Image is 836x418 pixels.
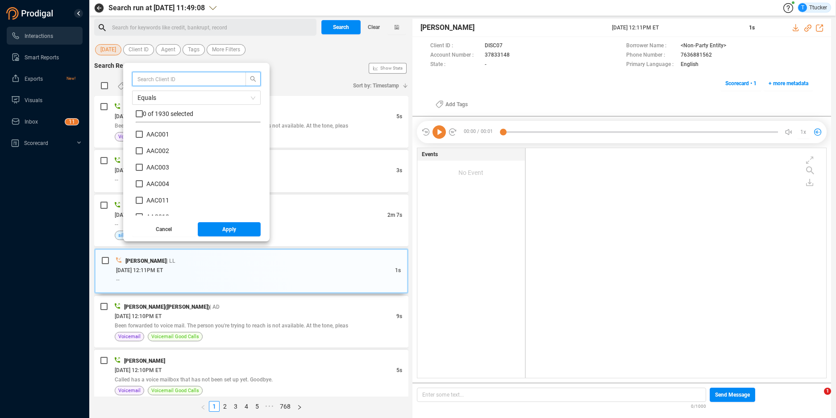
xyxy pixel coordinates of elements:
span: Search run at [DATE] 11:49:08 [108,3,205,13]
button: Add Tags [430,97,473,112]
span: Voicemail [118,332,141,341]
span: Primary Language : [626,60,676,70]
span: Voicemail Good Calls [151,386,199,395]
span: 0 of 1930 selected [143,110,193,117]
span: New! [67,70,75,87]
span: Sort by: Timestamp [353,79,399,93]
span: [DATE] 12:10PM ET [115,367,162,373]
span: left [200,405,206,410]
button: Apply [198,222,261,236]
a: 4 [241,401,251,411]
span: Events [422,150,438,158]
span: [DATE] 12:11PM ET [612,24,738,32]
span: Send Message [715,388,750,402]
span: ••• [262,401,277,412]
span: 5s [396,367,402,373]
span: 0/1000 [691,402,706,410]
span: Tags [188,44,200,55]
button: right [294,401,305,412]
button: Send Message [710,388,755,402]
span: - [485,60,487,70]
span: [DATE] 12:25PM ET [115,167,162,174]
span: Show Stats [380,15,403,122]
button: Agent [156,44,181,55]
li: Smart Reports [7,48,83,66]
span: Been forwarded to voice mail. The person you're trying to reach is not available. At the tone, pleas [115,123,348,129]
button: Sort by: Timestamp [348,79,408,93]
button: Tags [183,44,205,55]
span: + more metadata [769,76,808,91]
span: AAC012 [146,213,169,220]
span: AAC003 [146,164,169,171]
sup: 11 [65,119,79,125]
li: Next 5 Pages [262,401,277,412]
span: Client ID : [430,41,480,51]
span: 3s [396,167,402,174]
button: Add Tags [112,79,155,93]
p: 1 [72,119,75,128]
button: + more metadata [764,76,813,91]
span: [DATE] 12:29PM ET [115,113,162,120]
button: Clear [361,20,387,34]
span: AAC004 [146,180,169,187]
span: Add Tags [445,97,468,112]
span: Agent [161,44,175,55]
span: [PERSON_NAME] [124,358,165,364]
button: More Filters [207,44,245,55]
span: <Non-Party Entity> [681,41,726,51]
span: 9s [396,313,402,319]
span: Visuals [25,97,42,103]
span: Voicemail [118,386,141,395]
span: [DATE] 12:10PM ET [115,313,162,319]
span: AAC001 [146,131,169,138]
span: [PERSON_NAME]([PERSON_NAME]) [124,304,210,310]
span: AAC002 [146,147,169,154]
li: 3 [230,401,241,412]
a: 5 [252,401,262,411]
span: Called has a voice mailbox that has not been set up yet. Goodbye. [115,377,273,383]
button: Search [321,20,361,34]
span: -- [116,277,120,283]
span: silence [118,231,134,240]
span: Phone Number : [626,51,676,60]
span: Client ID [129,44,149,55]
span: 1 [824,388,831,395]
button: Show Stats [369,63,407,74]
button: Cancel [132,222,195,236]
span: Been forwarded to voice mail. The person you're trying to reach is not available. At the tone, pleas [115,323,348,329]
span: 1s [395,267,401,273]
li: 1 [209,401,220,412]
span: English [681,60,699,70]
span: Borrower Name : [626,41,676,51]
img: prodigal-logo [6,7,55,20]
li: Previous Page [197,401,209,412]
a: 2 [220,401,230,411]
span: search [246,76,260,82]
span: Clear [368,20,380,34]
a: 3 [231,401,241,411]
a: 768 [277,401,293,411]
span: Apply [222,222,236,236]
span: Voicemail Good Calls [151,332,199,341]
span: AAC011 [146,197,169,204]
span: More Filters [212,44,240,55]
span: 5s [396,113,402,120]
li: Next Page [294,401,305,412]
a: 1 [209,401,219,411]
span: Interactions [25,33,53,39]
div: grid [136,130,261,215]
span: 37833148 [485,51,510,60]
button: Client ID [123,44,154,55]
span: Scorecard • 1 [725,76,757,91]
span: State : [430,60,480,70]
button: Scorecard • 1 [720,76,761,91]
span: right [297,405,302,410]
button: left [197,401,209,412]
span: [DATE] 12:19PM ET [115,212,162,218]
a: Visuals [11,91,75,109]
input: Search Client ID [137,74,232,84]
li: 4 [241,401,252,412]
li: Interactions [7,27,83,45]
div: [PERSON_NAME]([PERSON_NAME])| AD[DATE] 12:29PM ET5sBeen forwarded to voice mail. The person you'r... [94,96,408,148]
div: [PERSON_NAME]| LL[DATE] 12:11PM ET1s-- [94,248,408,294]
